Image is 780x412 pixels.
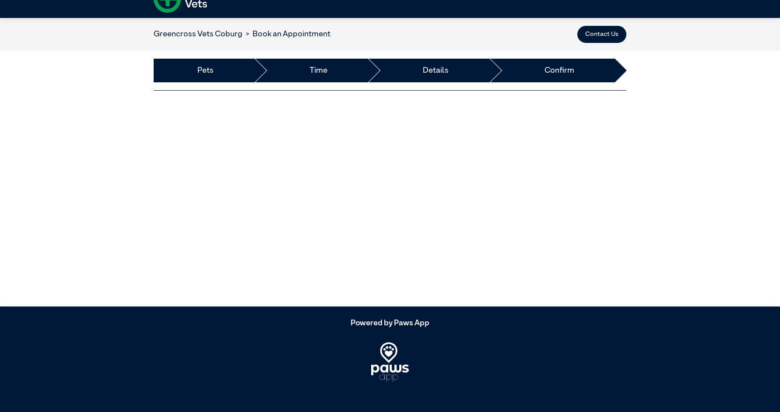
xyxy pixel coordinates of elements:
[371,342,409,382] img: PawsApp
[197,65,214,77] a: Pets
[154,319,626,328] h5: Powered by Paws App
[577,26,626,43] button: Contact Us
[545,65,574,77] a: Confirm
[154,30,242,38] a: Greencross Vets Coburg
[423,65,449,77] a: Details
[242,28,330,40] li: Book an Appointment
[154,28,330,40] nav: breadcrumb
[309,65,327,77] a: Time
